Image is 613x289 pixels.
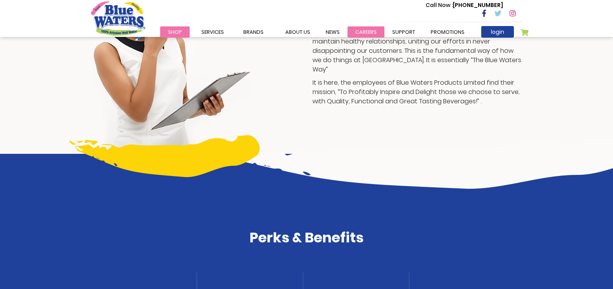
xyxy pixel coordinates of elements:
a: login [481,26,514,38]
img: career-yellow-bar.png [70,135,260,177]
span: Services [201,28,224,36]
span: Call Now : [426,1,453,9]
p: [PHONE_NUMBER] [426,1,503,9]
img: career-intro-art.png [199,138,613,189]
a: support [384,26,423,38]
a: careers [348,26,384,38]
a: Promotions [423,26,472,38]
a: store logo [91,1,145,35]
p: It is here, the employees of Blue Waters Products Limited find their mission, “To Profitably Insp... [313,78,522,106]
h4: Perks & Benefits [91,229,522,246]
a: News [318,26,348,38]
a: about us [278,26,318,38]
span: Shop [168,28,182,36]
p: Blue Waters management and employees work daily to create and maintain healthy relationships, uni... [313,28,522,74]
span: Brands [243,28,264,36]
